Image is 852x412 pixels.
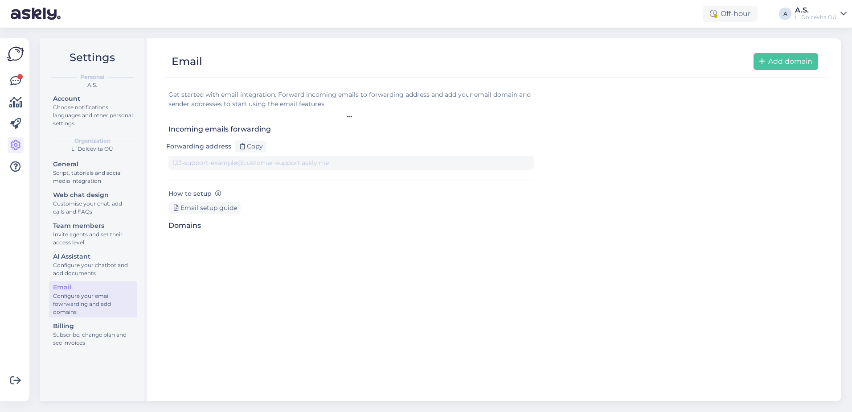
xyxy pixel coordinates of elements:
[53,283,133,292] div: Email
[754,53,818,70] button: Add domain
[7,45,24,62] img: Askly Logo
[795,7,847,21] a: A.S.L´Dolcevita OÜ
[49,189,137,217] a: Web chat designCustomise your chat, add calls and FAQs
[53,94,133,103] div: Account
[53,200,133,216] div: Customise your chat, add calls and FAQs
[53,169,133,185] div: Script, tutorials and social media integration
[53,321,133,331] div: Billing
[795,7,837,14] div: A.S.
[779,8,791,20] div: A
[47,81,137,89] div: A.S.
[49,251,137,279] a: AI AssistantConfigure your chatbot and add documents
[53,252,133,261] div: AI Assistant
[74,137,111,145] b: Organization
[49,93,137,129] a: AccountChoose notifications, languages and other personal settings
[53,292,133,316] div: Configure your email fowrwarding and add domains
[53,331,133,347] div: Subscribe, change plan and see invoices
[49,320,137,348] a: BillingSubscribe, change plan and see invoices
[166,142,231,151] label: Forwarding address
[80,73,105,81] b: Personal
[168,90,534,109] div: Get started with email integration. Forward incoming emails to forwarding address and add your em...
[53,231,133,247] div: Invite agents and set their access level
[172,53,202,70] div: Email
[47,145,137,153] div: L´Dolcevita OÜ
[53,160,133,169] div: General
[235,140,266,152] div: Copy
[703,6,758,22] div: Off-hour
[53,261,133,277] div: Configure your chatbot and add documents
[53,103,133,128] div: Choose notifications, languages and other personal settings
[49,220,137,248] a: Team membersInvite agents and set their access level
[53,221,133,231] div: Team members
[168,189,221,198] label: How to setup
[168,202,241,214] div: Email setup guide
[53,190,133,200] div: Web chat design
[47,49,137,66] h2: Settings
[168,221,534,230] h3: Domains
[168,125,534,133] h3: Incoming emails forwarding
[49,158,137,186] a: GeneralScript, tutorials and social media integration
[49,281,137,317] a: EmailConfigure your email fowrwarding and add domains
[168,156,534,170] input: 123-support-example@customer-support.askly.me
[795,14,837,21] div: L´Dolcevita OÜ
